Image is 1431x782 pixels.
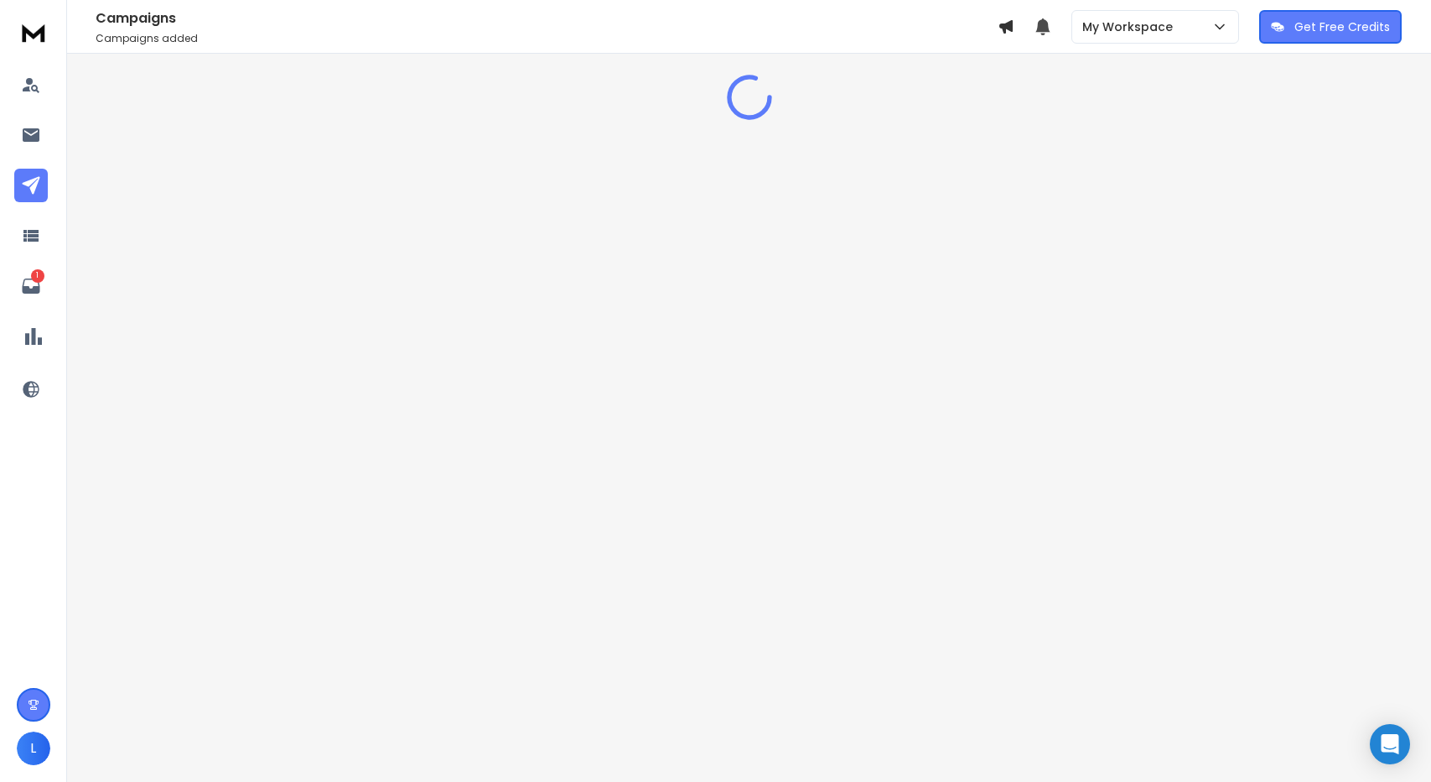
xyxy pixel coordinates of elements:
[1082,18,1180,35] p: My Workspace
[96,32,998,45] p: Campaigns added
[17,17,50,48] img: logo
[17,732,50,765] button: L
[14,269,48,303] a: 1
[1294,18,1390,35] p: Get Free Credits
[96,8,998,29] h1: Campaigns
[1370,724,1410,764] div: Open Intercom Messenger
[31,269,44,283] p: 1
[1259,10,1402,44] button: Get Free Credits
